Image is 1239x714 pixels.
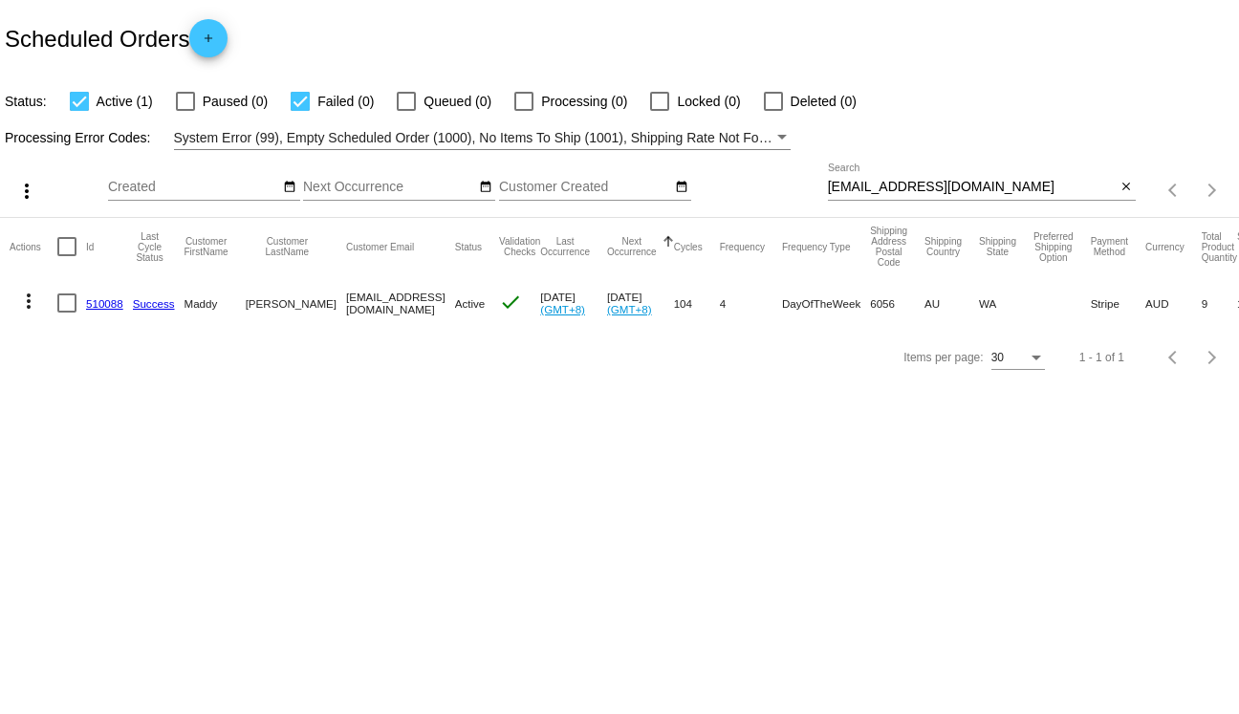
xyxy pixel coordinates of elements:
[133,231,167,263] button: Change sorting for LastProcessingCycleId
[1119,180,1133,195] mat-icon: close
[185,275,246,331] mat-cell: Maddy
[246,275,346,331] mat-cell: [PERSON_NAME]
[782,241,851,252] button: Change sorting for FrequencyType
[203,90,268,113] span: Paused (0)
[1193,338,1231,377] button: Next page
[607,236,657,257] button: Change sorting for NextOccurrenceUtc
[1202,218,1237,275] mat-header-cell: Total Product Quantity
[979,236,1016,257] button: Change sorting for ShippingState
[991,351,1004,364] span: 30
[870,275,924,331] mat-cell: 6056
[1155,338,1193,377] button: Previous page
[97,90,153,113] span: Active (1)
[924,275,979,331] mat-cell: AU
[1155,171,1193,209] button: Previous page
[782,275,870,331] mat-cell: DayOfTheWeek
[246,236,329,257] button: Change sorting for CustomerLastName
[720,241,765,252] button: Change sorting for Frequency
[1091,275,1145,331] mat-cell: Stripe
[1091,236,1128,257] button: Change sorting for PaymentMethod.Type
[1193,171,1231,209] button: Next page
[174,126,792,150] mat-select: Filter by Processing Error Codes
[677,90,740,113] span: Locked (0)
[674,241,703,252] button: Change sorting for Cycles
[979,275,1033,331] mat-cell: WA
[828,180,1117,195] input: Search
[5,94,47,109] span: Status:
[1145,275,1202,331] mat-cell: AUD
[540,303,585,315] a: (GMT+8)
[540,236,590,257] button: Change sorting for LastOccurrenceUtc
[133,297,175,310] a: Success
[479,180,492,195] mat-icon: date_range
[1116,178,1136,198] button: Clear
[607,275,674,331] mat-cell: [DATE]
[17,290,40,313] mat-icon: more_vert
[86,297,123,310] a: 510088
[346,275,455,331] mat-cell: [EMAIL_ADDRESS][DOMAIN_NAME]
[924,236,962,257] button: Change sorting for ShippingCountry
[346,241,414,252] button: Change sorting for CustomerEmail
[675,180,688,195] mat-icon: date_range
[455,241,482,252] button: Change sorting for Status
[197,32,220,54] mat-icon: add
[791,90,857,113] span: Deleted (0)
[455,297,486,310] span: Active
[1033,231,1074,263] button: Change sorting for PreferredShippingOption
[1145,241,1185,252] button: Change sorting for CurrencyIso
[720,275,782,331] mat-cell: 4
[499,180,671,195] input: Customer Created
[283,180,296,195] mat-icon: date_range
[499,291,522,314] mat-icon: check
[10,218,57,275] mat-header-cell: Actions
[317,90,374,113] span: Failed (0)
[303,180,475,195] input: Next Occurrence
[15,180,38,203] mat-icon: more_vert
[185,236,228,257] button: Change sorting for CustomerFirstName
[1202,275,1237,331] mat-cell: 9
[870,226,907,268] button: Change sorting for ShippingPostcode
[541,90,627,113] span: Processing (0)
[108,180,280,195] input: Created
[499,218,540,275] mat-header-cell: Validation Checks
[86,241,94,252] button: Change sorting for Id
[607,303,652,315] a: (GMT+8)
[540,275,607,331] mat-cell: [DATE]
[903,351,983,364] div: Items per page:
[674,275,720,331] mat-cell: 104
[1079,351,1124,364] div: 1 - 1 of 1
[5,19,228,57] h2: Scheduled Orders
[424,90,491,113] span: Queued (0)
[5,130,151,145] span: Processing Error Codes:
[991,352,1045,365] mat-select: Items per page:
